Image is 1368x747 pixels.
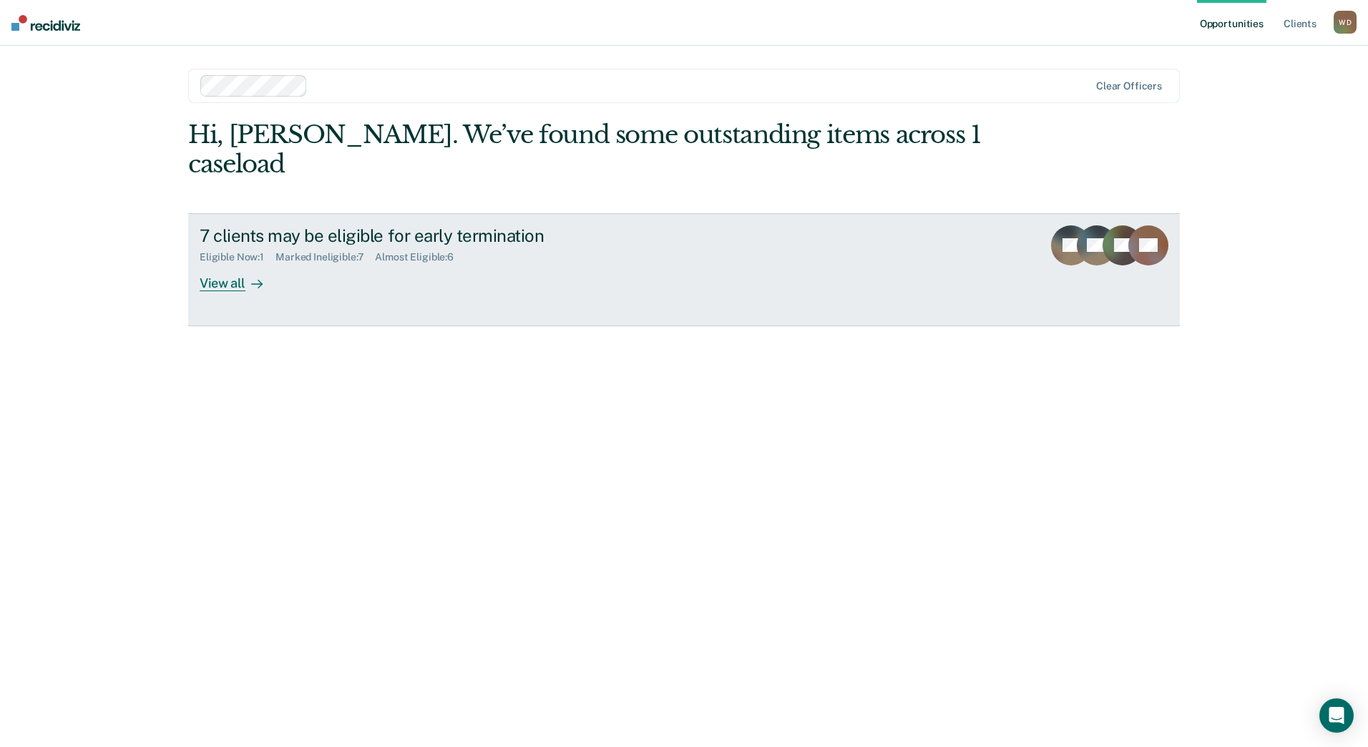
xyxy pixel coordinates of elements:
[200,263,280,291] div: View all
[200,225,702,246] div: 7 clients may be eligible for early termination
[200,251,275,263] div: Eligible Now : 1
[1096,80,1162,92] div: Clear officers
[188,213,1180,326] a: 7 clients may be eligible for early terminationEligible Now:1Marked Ineligible:7Almost Eligible:6...
[1334,11,1357,34] button: WD
[11,15,80,31] img: Recidiviz
[1319,698,1354,733] div: Open Intercom Messenger
[188,120,982,179] div: Hi, [PERSON_NAME]. We’ve found some outstanding items across 1 caseload
[275,251,375,263] div: Marked Ineligible : 7
[375,251,465,263] div: Almost Eligible : 6
[1334,11,1357,34] div: W D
